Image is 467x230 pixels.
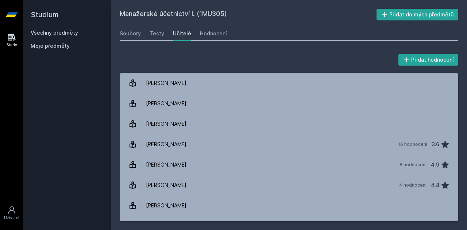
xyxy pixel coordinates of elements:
a: [PERSON_NAME] [120,195,458,216]
a: [PERSON_NAME] 16 hodnocení 3.6 [120,134,458,155]
div: 16 hodnocení [398,141,427,147]
div: 4.8 [431,178,439,192]
div: 4.9 [431,157,439,172]
a: Učitelé [173,26,191,41]
div: [PERSON_NAME] [146,96,186,111]
a: Testy [150,26,164,41]
a: Uživatel [1,202,22,224]
div: 4 hodnocení [399,182,427,188]
a: [PERSON_NAME] 4 hodnocení 4.8 [120,175,458,195]
div: [PERSON_NAME] [146,198,186,213]
div: [PERSON_NAME] [146,76,186,90]
div: [PERSON_NAME] [146,178,186,192]
a: Všechny předměty [31,30,78,36]
div: Soubory [120,30,141,37]
div: Uživatel [4,215,19,221]
button: Přidat hodnocení [398,54,459,66]
div: 8 hodnocení [400,162,427,168]
div: Testy [150,30,164,37]
a: Soubory [120,26,141,41]
a: [PERSON_NAME] [120,73,458,93]
button: Přidat do mých předmětů [377,9,459,20]
div: [PERSON_NAME] [146,117,186,131]
h2: Manažerské účetnictví I. (1MU305) [120,9,377,20]
div: [PERSON_NAME] [146,157,186,172]
div: [PERSON_NAME] [146,137,186,152]
span: Moje předměty [31,42,70,50]
div: 3.6 [432,137,439,152]
a: [PERSON_NAME] [120,114,458,134]
a: Hodnocení [200,26,227,41]
a: Study [1,29,22,51]
div: Učitelé [173,30,191,37]
div: Study [7,42,17,48]
a: [PERSON_NAME] 8 hodnocení 4.9 [120,155,458,175]
a: [PERSON_NAME] [120,93,458,114]
div: Hodnocení [200,30,227,37]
